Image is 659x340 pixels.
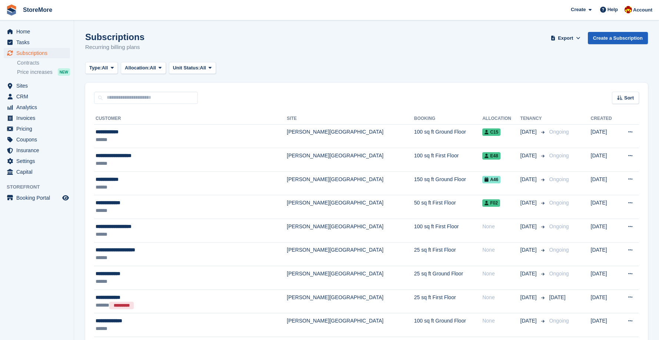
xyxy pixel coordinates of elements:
[414,195,482,219] td: 50 sq ft First Floor
[520,294,538,301] span: [DATE]
[16,26,61,37] span: Home
[4,134,70,145] a: menu
[16,91,61,102] span: CRM
[200,64,206,72] span: All
[520,223,538,231] span: [DATE]
[16,124,61,134] span: Pricing
[591,242,619,266] td: [DATE]
[482,128,500,136] span: C15
[169,62,216,74] button: Unit Status: All
[591,171,619,195] td: [DATE]
[482,113,520,125] th: Allocation
[591,195,619,219] td: [DATE]
[4,156,70,166] a: menu
[58,68,70,76] div: NEW
[414,313,482,337] td: 100 sq ft Ground Floor
[16,113,61,123] span: Invoices
[17,59,70,66] a: Contracts
[7,183,74,191] span: Storefront
[173,64,200,72] span: Unit Status:
[549,153,569,158] span: Ongoing
[549,176,569,182] span: Ongoing
[94,113,287,125] th: Customer
[482,317,520,325] div: None
[4,37,70,48] a: menu
[4,167,70,177] a: menu
[608,6,618,13] span: Help
[520,246,538,254] span: [DATE]
[17,69,53,76] span: Price increases
[482,176,500,183] span: A46
[414,290,482,313] td: 25 sq ft First Floor
[482,294,520,301] div: None
[414,266,482,290] td: 25 sq ft Ground Floor
[482,152,500,160] span: E48
[520,113,546,125] th: Tenancy
[89,64,102,72] span: Type:
[588,32,648,44] a: Create a Subscription
[287,113,414,125] th: Site
[16,48,61,58] span: Subscriptions
[4,124,70,134] a: menu
[287,171,414,195] td: [PERSON_NAME][GEOGRAPHIC_DATA]
[520,199,538,207] span: [DATE]
[16,37,61,48] span: Tasks
[16,81,61,91] span: Sites
[549,318,569,324] span: Ongoing
[482,199,500,207] span: F02
[4,91,70,102] a: menu
[125,64,150,72] span: Allocation:
[16,156,61,166] span: Settings
[520,128,538,136] span: [DATE]
[414,113,482,125] th: Booking
[520,152,538,160] span: [DATE]
[558,35,573,42] span: Export
[549,32,582,44] button: Export
[61,193,70,202] a: Preview store
[591,290,619,313] td: [DATE]
[520,270,538,278] span: [DATE]
[287,290,414,313] td: [PERSON_NAME][GEOGRAPHIC_DATA]
[287,242,414,266] td: [PERSON_NAME][GEOGRAPHIC_DATA]
[482,246,520,254] div: None
[16,145,61,156] span: Insurance
[16,193,61,203] span: Booking Portal
[549,294,566,300] span: [DATE]
[16,102,61,112] span: Analytics
[121,62,166,74] button: Allocation: All
[20,4,55,16] a: StoreMore
[4,145,70,156] a: menu
[287,219,414,243] td: [PERSON_NAME][GEOGRAPHIC_DATA]
[4,48,70,58] a: menu
[591,219,619,243] td: [DATE]
[4,81,70,91] a: menu
[520,176,538,183] span: [DATE]
[624,94,634,102] span: Sort
[4,26,70,37] a: menu
[4,113,70,123] a: menu
[287,148,414,172] td: [PERSON_NAME][GEOGRAPHIC_DATA]
[591,124,619,148] td: [DATE]
[482,270,520,278] div: None
[633,6,652,14] span: Account
[85,43,144,52] p: Recurring billing plans
[85,62,118,74] button: Type: All
[414,242,482,266] td: 25 sq ft First Floor
[591,266,619,290] td: [DATE]
[591,313,619,337] td: [DATE]
[414,219,482,243] td: 100 sq ft First Floor
[17,68,70,76] a: Price increases NEW
[549,223,569,229] span: Ongoing
[414,148,482,172] td: 100 sq ft First Floor
[549,247,569,253] span: Ongoing
[591,113,619,125] th: Created
[4,102,70,112] a: menu
[16,167,61,177] span: Capital
[591,148,619,172] td: [DATE]
[287,195,414,219] td: [PERSON_NAME][GEOGRAPHIC_DATA]
[549,271,569,277] span: Ongoing
[549,129,569,135] span: Ongoing
[287,124,414,148] td: [PERSON_NAME][GEOGRAPHIC_DATA]
[85,32,144,42] h1: Subscriptions
[549,200,569,206] span: Ongoing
